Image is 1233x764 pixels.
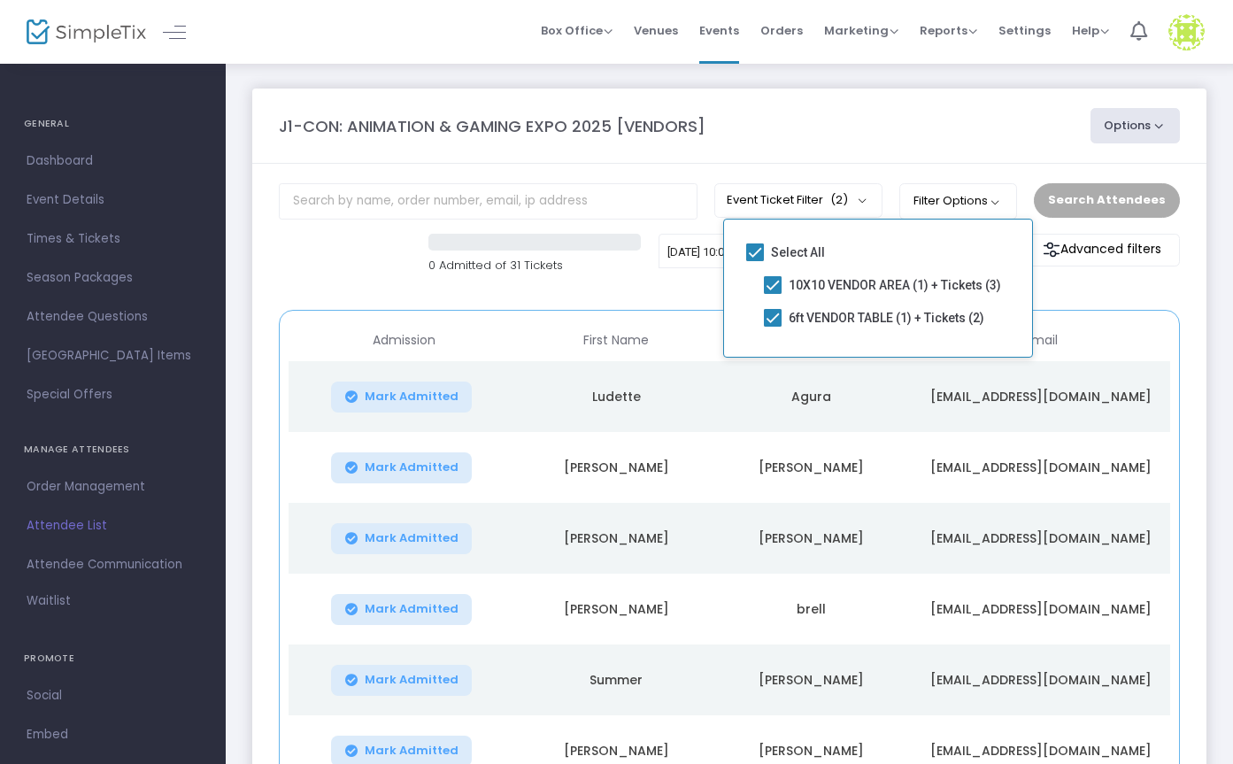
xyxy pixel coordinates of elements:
span: Social [27,684,199,707]
span: Settings [998,8,1051,53]
button: Options [1090,108,1181,143]
td: [EMAIL_ADDRESS][DOMAIN_NAME] [908,503,1174,574]
span: Select All [771,242,825,263]
span: Orders [760,8,803,53]
span: (2) [830,193,848,207]
span: Reports [920,22,977,39]
td: [PERSON_NAME] [713,432,908,503]
td: [PERSON_NAME] [713,644,908,715]
h4: PROMOTE [24,641,202,676]
span: Mark Admitted [365,531,459,545]
td: [EMAIL_ADDRESS][DOMAIN_NAME] [908,361,1174,432]
td: [PERSON_NAME] [713,503,908,574]
td: Agura [713,361,908,432]
p: 0 Admitted of 31 Tickets [428,257,641,274]
h4: MANAGE ATTENDEES [24,432,202,467]
span: Mark Admitted [365,673,459,687]
td: Ludette [519,361,713,432]
span: Mark Admitted [365,390,459,404]
span: Attendee Communication [27,553,199,576]
button: Filter Options [899,183,1017,219]
span: Order Management [27,475,199,498]
button: Mark Admitted [331,594,473,625]
td: [EMAIL_ADDRESS][DOMAIN_NAME] [908,644,1174,715]
span: Dashboard [27,150,199,173]
button: Mark Admitted [331,382,473,413]
button: Event Ticket Filter(2) [714,183,882,217]
td: [PERSON_NAME] [519,432,713,503]
span: Waitlist [27,592,71,610]
img: filter [1043,241,1060,259]
input: Search by name, order number, email, ip address [279,183,697,220]
span: Help [1072,22,1109,39]
span: [DATE] 10:00 AM - [DATE] 7:00 PM • 31 attendees [667,245,913,259]
span: [GEOGRAPHIC_DATA] Items [27,344,199,367]
span: Mark Admitted [365,460,459,475]
h4: GENERAL [24,106,202,142]
td: Summer [519,644,713,715]
span: Email [1025,333,1058,348]
span: Venues [634,8,678,53]
span: Mark Admitted [365,744,459,758]
span: First Name [583,333,649,348]
span: 10X10 VENDOR AREA (1) + Tickets (3) [789,274,1001,296]
span: Event Details [27,189,199,212]
span: Marketing [824,22,898,39]
span: Embed [27,723,199,746]
span: Attendee Questions [27,305,199,328]
td: [EMAIL_ADDRESS][DOMAIN_NAME] [908,432,1174,503]
button: Mark Admitted [331,452,473,483]
span: Special Offers [27,383,199,406]
span: Times & Tickets [27,228,199,251]
m-button: Advanced filters [1024,234,1180,266]
span: Season Packages [27,266,199,289]
span: Mark Admitted [365,602,459,616]
td: [PERSON_NAME] [519,503,713,574]
td: [EMAIL_ADDRESS][DOMAIN_NAME] [908,574,1174,644]
span: Attendee List [27,514,199,537]
button: Mark Admitted [331,523,473,554]
m-panel-title: J1-CON: ANIMATION & GAMING EXPO 2025 [VENDORS] [279,114,705,138]
button: Mark Admitted [331,665,473,696]
span: Events [699,8,739,53]
td: brell [713,574,908,644]
td: [PERSON_NAME] [519,574,713,644]
span: Admission [373,333,435,348]
span: Box Office [541,22,613,39]
span: 6ft VENDOR TABLE (1) + Tickets (2) [789,307,984,328]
